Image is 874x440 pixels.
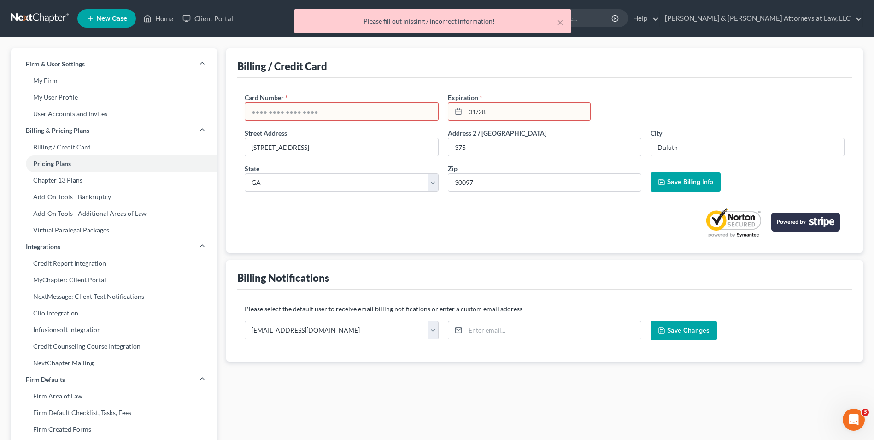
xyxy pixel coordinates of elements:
[302,17,563,26] div: Please fill out missing / incorrect information!
[651,321,717,340] button: Save Changes
[11,139,217,155] a: Billing / Credit Card
[11,205,217,222] a: Add-On Tools - Additional Areas of Law
[448,94,478,101] span: Expiration
[11,155,217,172] a: Pricing Plans
[26,59,85,69] span: Firm & User Settings
[26,242,60,251] span: Integrations
[11,56,217,72] a: Firm & User Settings
[11,89,217,106] a: My User Profile
[11,355,217,371] a: NextChapter Mailing
[465,103,590,120] input: MM/YYYY
[11,222,217,238] a: Virtual Paralegal Packages
[245,94,284,101] span: Card Number
[11,371,217,388] a: Firm Defaults
[237,271,329,285] div: Billing Notifications
[703,207,764,238] a: Norton Secured privacy certification
[651,138,844,156] input: Enter city
[26,126,89,135] span: Billing & Pricing Plans
[11,288,217,305] a: NextMessage: Client Text Notifications
[448,173,642,192] input: XXXXX
[448,129,546,137] span: Address 2 / [GEOGRAPHIC_DATA]
[11,72,217,89] a: My Firm
[448,165,458,172] span: Zip
[11,321,217,338] a: Infusionsoft Integration
[11,106,217,122] a: User Accounts and Invites
[11,421,217,438] a: Firm Created Forms
[245,103,438,120] input: ●●●● ●●●● ●●●● ●●●●
[245,165,259,172] span: State
[237,59,327,73] div: Billing / Credit Card
[667,327,710,334] span: Save Changes
[465,321,641,339] input: Enter email...
[11,122,217,139] a: Billing & Pricing Plans
[245,138,438,156] input: Enter street address
[245,304,845,314] p: Please select the default user to receive email billing notifications or enter a custom email add...
[843,409,865,431] iframe: Intercom live chat
[11,305,217,321] a: Clio Integration
[667,178,713,186] span: Save Billing Info
[703,207,764,238] img: Powered by Symantec
[771,213,840,232] img: stripe-logo-2a7f7e6ca78b8645494d24e0ce0d7884cb2b23f96b22fa3b73b5b9e177486001.png
[651,129,662,137] span: City
[862,409,869,416] span: 3
[26,375,65,384] span: Firm Defaults
[245,129,287,137] span: Street Address
[11,272,217,288] a: MyChapter: Client Portal
[11,338,217,355] a: Credit Counseling Course Integration
[11,255,217,272] a: Credit Report Integration
[11,388,217,404] a: Firm Area of Law
[11,172,217,189] a: Chapter 13 Plans
[651,172,721,192] button: Save Billing Info
[11,189,217,205] a: Add-On Tools - Bankruptcy
[557,17,563,28] button: ×
[11,238,217,255] a: Integrations
[448,138,641,156] input: --
[11,404,217,421] a: Firm Default Checklist, Tasks, Fees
